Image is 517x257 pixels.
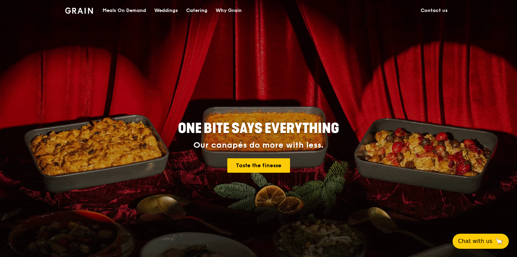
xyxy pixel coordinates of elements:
span: ONE BITE SAYS EVERYTHING [178,120,339,137]
div: Catering [186,0,207,21]
a: Catering [182,0,212,21]
span: Chat with us [458,237,492,245]
div: Why Grain [216,0,242,21]
button: Chat with us🦙 [453,234,509,249]
div: Weddings [154,0,178,21]
span: 🦙 [495,237,503,245]
a: Weddings [150,0,182,21]
div: Meals On Demand [103,0,146,21]
a: Taste the finesse [227,158,290,173]
div: Our canapés do more with less. [135,140,382,150]
a: Why Grain [212,0,246,21]
a: Contact us [417,0,452,21]
img: Grain [65,8,93,14]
